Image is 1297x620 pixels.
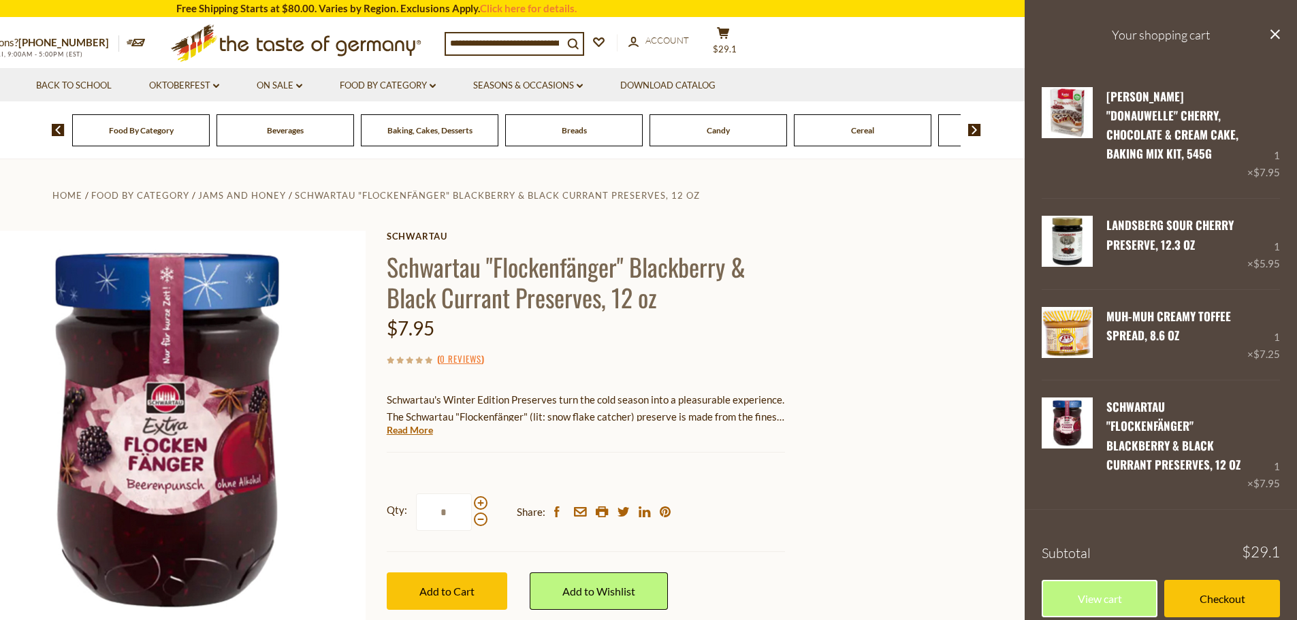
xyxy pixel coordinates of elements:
span: Share: [517,504,545,521]
span: Subtotal [1042,544,1091,561]
a: Seasons & Occasions [473,78,583,93]
a: Edit [1106,478,1130,491]
span: Add to Cart [419,585,475,598]
img: previous arrow [52,124,65,136]
span: Account [645,35,689,46]
a: Home [52,190,82,201]
div: 1 × [1247,87,1280,182]
a: Remove [1140,349,1182,361]
a: Oktoberfest [149,78,219,93]
span: $5.95 [1253,257,1280,270]
span: $7.95 [1253,166,1280,178]
a: Checkout [1164,580,1280,617]
img: Muh-Muh Creamy Toffee Spread, 8.6 oz [1042,307,1093,358]
a: Landsberg Sour Cherry Preserve, 12.3 oz [1106,216,1234,252]
button: $29.1 [703,27,744,61]
a: Read More [387,423,433,437]
a: Edit [1106,168,1130,180]
a: Breads [562,125,587,135]
a: Muh-Muh Creamy Toffee Spread, 8.6 oz [1042,307,1093,363]
div: 1 × [1247,397,1280,492]
a: 0 Reviews [440,352,481,367]
div: 1 × [1247,216,1280,272]
a: On Sale [257,78,302,93]
a: Click here for details. [480,2,577,14]
a: Edit [1106,349,1130,361]
a: Account [628,33,689,48]
a: Add to Wishlist [530,572,668,610]
a: Jams and Honey [198,190,286,201]
a: Food By Category [109,125,174,135]
a: Schwartau "Flockenfänger" Blackberry & Black Currant Preserves, 12 oz [295,190,700,201]
img: Schwartau Blackberry Preserves [1042,397,1093,448]
strong: Qty: [387,502,407,519]
a: Schwartau [387,231,785,242]
a: Food By Category [340,78,436,93]
a: [PHONE_NUMBER] [18,36,109,48]
div: 1 × [1247,307,1280,363]
p: Schwartau's Winter Edition Preserves turn the cold season into a pleasurable experience. The Schw... [387,391,785,425]
a: Back to School [36,78,112,93]
img: Kathi "Donauwelle" Cherry, Chocolate & Cream Cake, Baking Mix Kit, 545g [1042,87,1093,138]
a: View cart [1042,580,1157,617]
a: Schwartau "Flockenfänger" Blackberry & Black Currant Preserves, 12 oz [1106,398,1240,473]
a: Beverages [267,125,304,135]
a: Remove [1140,168,1182,180]
a: Cereal [851,125,874,135]
a: Remove [1140,478,1182,491]
img: next arrow [968,124,981,136]
h1: Schwartau "Flockenfänger" Blackberry & Black Currant Preserves, 12 oz [387,251,785,312]
a: Download Catalog [620,78,716,93]
span: ( ) [437,352,484,365]
a: Remove [1140,259,1182,271]
span: $7.95 [387,316,434,340]
span: $7.25 [1253,348,1280,360]
span: $29.1 [1242,544,1280,559]
input: Qty: [416,493,472,531]
a: Muh-Muh Creamy Toffee Spread, 8.6 oz [1106,308,1231,344]
a: Edit [1106,259,1130,271]
a: Landsberg Sour Cherry Preserve, 12.3 oz [1042,216,1093,272]
a: Baking, Cakes, Desserts [387,125,473,135]
a: Schwartau Blackberry Preserves [1042,397,1093,492]
a: Candy [707,125,730,135]
button: Add to Cart [387,572,507,610]
a: Kathi "Donauwelle" Cherry, Chocolate & Cream Cake, Baking Mix Kit, 545g [1042,87,1093,182]
span: $7.95 [1253,477,1280,489]
a: Food By Category [91,190,189,201]
span: $29.1 [713,44,737,54]
img: Landsberg Sour Cherry Preserve, 12.3 oz [1042,216,1093,267]
a: [PERSON_NAME] "Donauwelle" Cherry, Chocolate & Cream Cake, Baking Mix Kit, 545g [1106,88,1238,163]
